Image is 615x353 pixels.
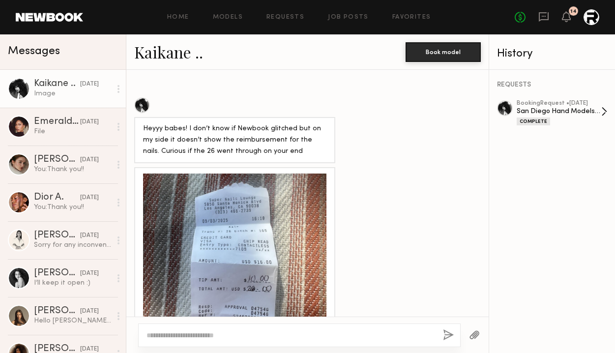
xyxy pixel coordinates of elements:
[34,165,111,174] div: You: Thank you!!
[34,155,80,165] div: [PERSON_NAME]
[34,203,111,212] div: You: Thank you!!
[34,89,111,98] div: Image
[80,80,99,89] div: [DATE]
[517,100,607,125] a: bookingRequest •[DATE]San Diego Hand Models Needed (9/4)Complete
[328,14,369,21] a: Job Posts
[497,48,607,59] div: History
[34,193,80,203] div: Dior A.
[266,14,304,21] a: Requests
[406,47,481,56] a: Book model
[34,316,111,325] div: Hello [PERSON_NAME]! Looking forward to hearing back from you [EMAIL_ADDRESS][DOMAIN_NAME] Thanks 🙏🏼
[406,42,481,62] button: Book model
[570,9,577,14] div: 14
[34,268,80,278] div: [PERSON_NAME]
[34,278,111,288] div: I’ll keep it open :)
[517,107,601,116] div: San Diego Hand Models Needed (9/4)
[34,79,80,89] div: Kaikane ..
[80,155,99,165] div: [DATE]
[517,100,601,107] div: booking Request • [DATE]
[167,14,189,21] a: Home
[517,118,550,125] div: Complete
[213,14,243,21] a: Models
[80,193,99,203] div: [DATE]
[80,118,99,127] div: [DATE]
[80,269,99,278] div: [DATE]
[143,123,326,157] div: Heyyy babes! I don’t know if Newbook glitched but on my side it doesn’t show the reimbursement fo...
[80,231,99,240] div: [DATE]
[497,82,607,88] div: REQUESTS
[8,46,60,57] span: Messages
[134,41,203,62] a: Kaikane ..
[392,14,431,21] a: Favorites
[34,127,111,136] div: File
[34,231,80,240] div: [PERSON_NAME]
[34,306,80,316] div: [PERSON_NAME]
[34,117,80,127] div: Emerald L.
[80,307,99,316] div: [DATE]
[34,240,111,250] div: Sorry for any inconvenience this may cause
